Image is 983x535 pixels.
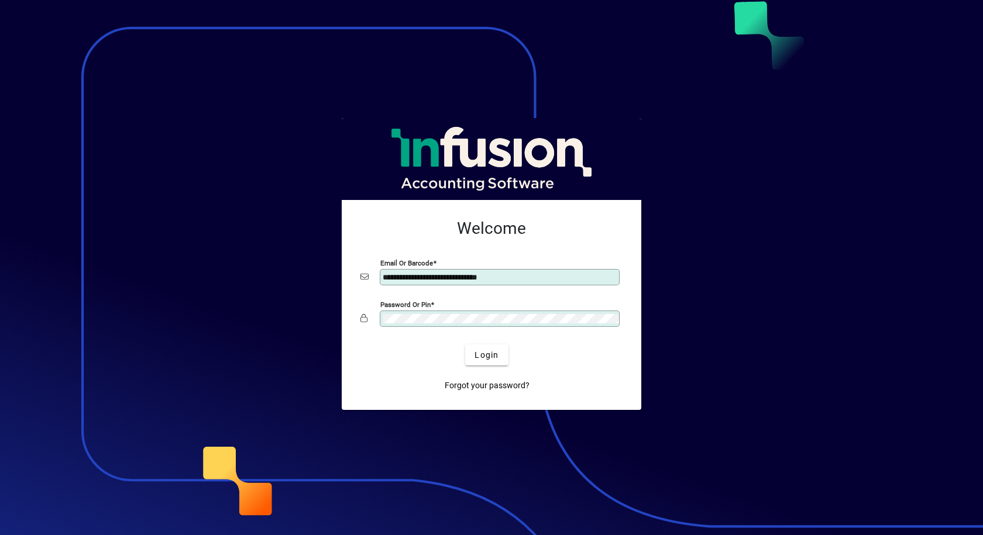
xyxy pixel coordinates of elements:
[380,259,433,267] mat-label: Email or Barcode
[380,301,431,309] mat-label: Password or Pin
[475,349,499,361] span: Login
[360,219,623,239] h2: Welcome
[440,375,534,396] a: Forgot your password?
[445,379,530,392] span: Forgot your password?
[465,344,508,365] button: Login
